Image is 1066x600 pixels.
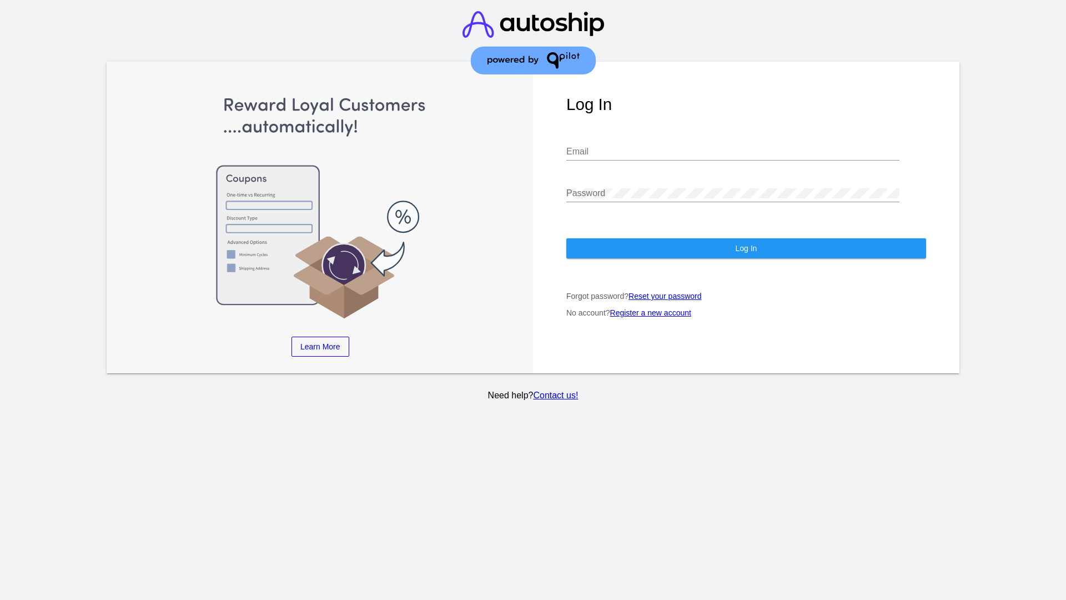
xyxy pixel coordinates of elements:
[105,391,962,401] p: Need help?
[566,292,926,301] p: Forgot password?
[566,238,926,258] button: Log In
[628,292,702,301] a: Reset your password
[566,308,926,317] p: No account?
[291,337,349,357] a: Learn More
[533,391,578,400] a: Contact us!
[566,147,899,157] input: Email
[566,95,926,114] h1: Log In
[735,244,757,253] span: Log In
[140,95,500,320] img: Apply Coupons Automatically to Scheduled Orders with QPilot
[610,308,691,317] a: Register a new account
[300,342,340,351] span: Learn More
